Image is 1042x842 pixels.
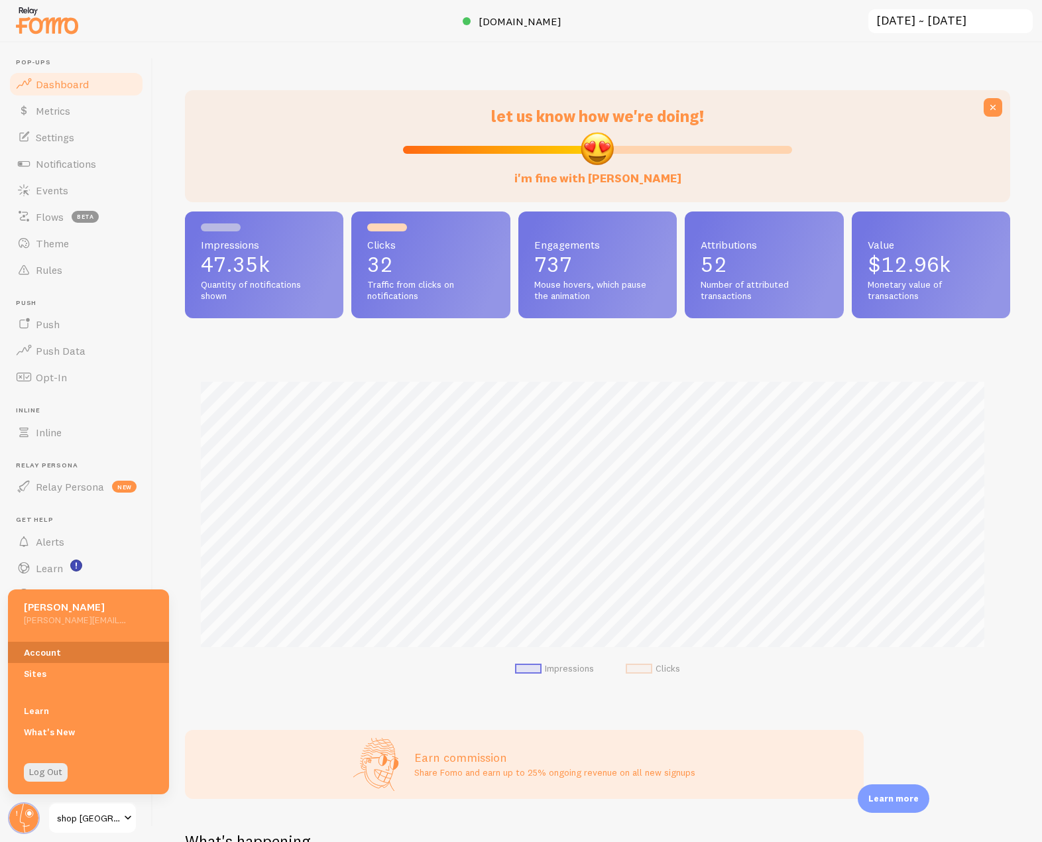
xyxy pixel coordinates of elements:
[8,311,145,337] a: Push
[868,239,994,250] span: Value
[36,263,62,276] span: Rules
[367,254,494,275] p: 32
[36,104,70,117] span: Metrics
[868,279,994,302] span: Monetary value of transactions
[8,124,145,150] a: Settings
[868,792,919,805] p: Learn more
[24,600,127,614] h5: [PERSON_NAME]
[48,802,137,834] a: shop [GEOGRAPHIC_DATA]
[57,810,120,826] span: shop [GEOGRAPHIC_DATA]
[112,481,137,493] span: new
[514,158,681,186] label: i'm fine with [PERSON_NAME]
[36,157,96,170] span: Notifications
[8,663,169,684] a: Sites
[8,642,169,663] a: Account
[8,257,145,283] a: Rules
[414,750,695,765] h3: Earn commission
[579,131,615,166] img: emoji.png
[201,254,327,275] p: 47.35k
[72,211,99,223] span: beta
[8,555,145,581] a: Learn
[8,581,145,608] a: Support
[201,279,327,302] span: Quantity of notifications shown
[8,337,145,364] a: Push Data
[36,562,63,575] span: Learn
[8,364,145,391] a: Opt-In
[515,663,594,675] li: Impressions
[24,763,68,782] a: Log Out
[14,3,80,37] img: fomo-relay-logo-orange.svg
[534,279,661,302] span: Mouse hovers, which pause the animation
[36,210,64,223] span: Flows
[701,279,827,302] span: Number of attributed transactions
[701,254,827,275] p: 52
[701,239,827,250] span: Attributions
[8,204,145,230] a: Flows beta
[16,299,145,308] span: Push
[868,251,951,277] span: $12.96k
[534,254,661,275] p: 737
[8,473,145,500] a: Relay Persona new
[8,97,145,124] a: Metrics
[367,239,494,250] span: Clicks
[70,560,82,571] svg: <p>Watch New Feature Tutorials!</p>
[8,150,145,177] a: Notifications
[626,663,680,675] li: Clicks
[36,480,104,493] span: Relay Persona
[8,230,145,257] a: Theme
[36,344,86,357] span: Push Data
[36,535,64,548] span: Alerts
[8,700,169,721] a: Learn
[8,528,145,555] a: Alerts
[16,516,145,524] span: Get Help
[36,318,60,331] span: Push
[8,721,169,743] a: What's New
[534,239,661,250] span: Engagements
[36,78,89,91] span: Dashboard
[16,58,145,67] span: Pop-ups
[16,406,145,415] span: Inline
[8,177,145,204] a: Events
[491,106,704,126] span: let us know how we're doing!
[201,239,327,250] span: Impressions
[8,419,145,446] a: Inline
[36,184,68,197] span: Events
[36,237,69,250] span: Theme
[858,784,929,813] div: Learn more
[8,71,145,97] a: Dashboard
[36,426,62,439] span: Inline
[414,766,695,779] p: Share Fomo and earn up to 25% ongoing revenue on all new signups
[36,371,67,384] span: Opt-In
[16,461,145,470] span: Relay Persona
[36,588,75,601] span: Support
[36,131,74,144] span: Settings
[24,614,127,626] h5: [PERSON_NAME][EMAIL_ADDRESS][DOMAIN_NAME]
[367,279,494,302] span: Traffic from clicks on notifications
